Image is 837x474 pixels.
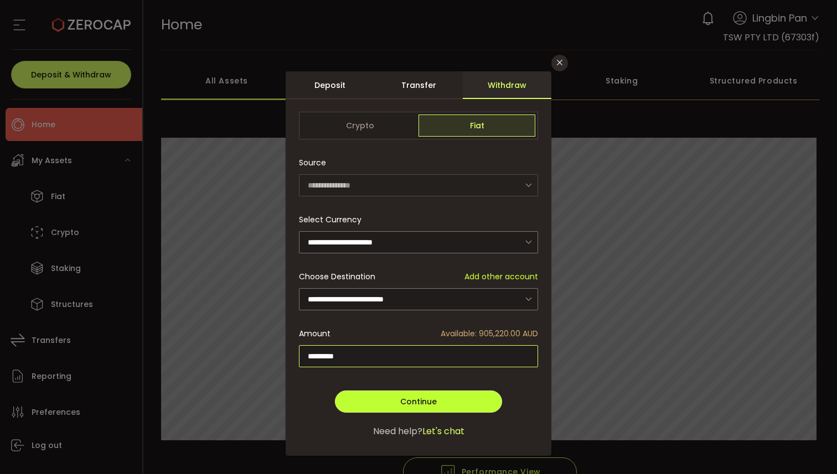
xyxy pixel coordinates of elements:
[551,55,568,71] button: Close
[335,390,502,413] button: Continue
[299,271,375,283] span: Choose Destination
[464,271,538,283] span: Add other account
[299,152,326,174] span: Source
[418,114,535,137] span: Fiat
[286,71,551,456] div: dialog
[373,425,422,438] span: Need help?
[302,114,418,137] span: Crypto
[422,425,464,438] span: Let's chat
[286,71,374,99] div: Deposit
[463,71,551,99] div: Withdraw
[441,328,538,340] span: Available: 905,220.00 AUD
[374,71,463,99] div: Transfer
[299,214,368,225] label: Select Currency
[705,355,837,474] iframe: Chat Widget
[299,328,330,340] span: Amount
[400,396,437,407] span: Continue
